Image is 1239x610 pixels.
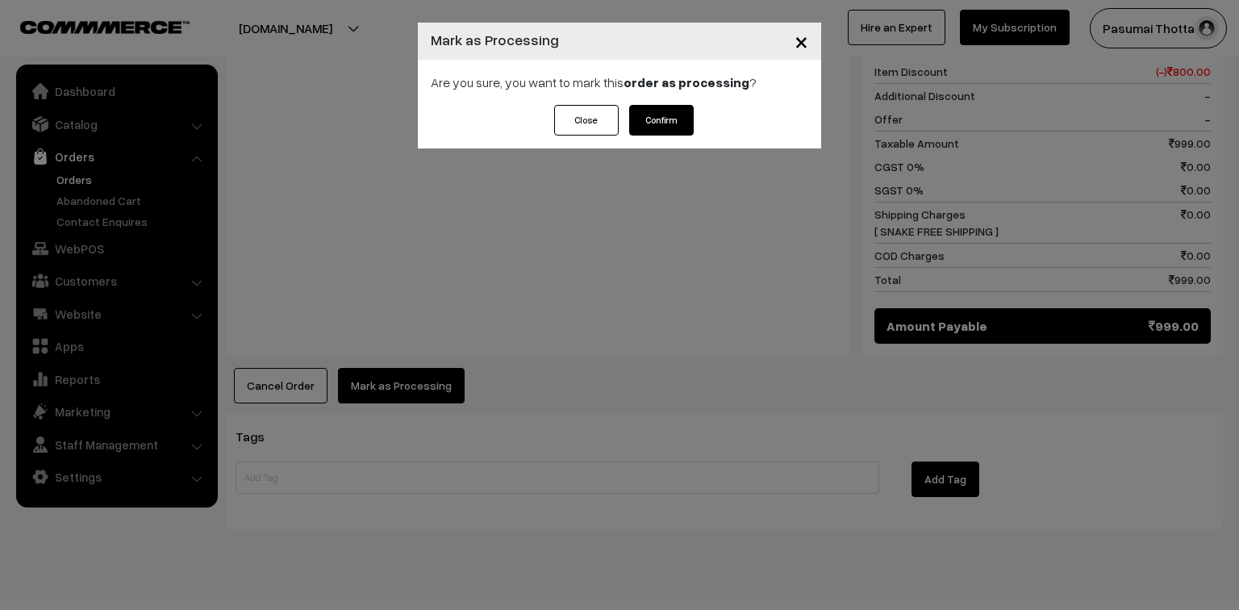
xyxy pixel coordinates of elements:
[795,26,808,56] span: ×
[418,60,821,105] div: Are you sure, you want to mark this ?
[431,29,559,51] h4: Mark as Processing
[554,105,619,136] button: Close
[782,16,821,66] button: Close
[624,74,749,90] strong: order as processing
[629,105,694,136] button: Confirm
